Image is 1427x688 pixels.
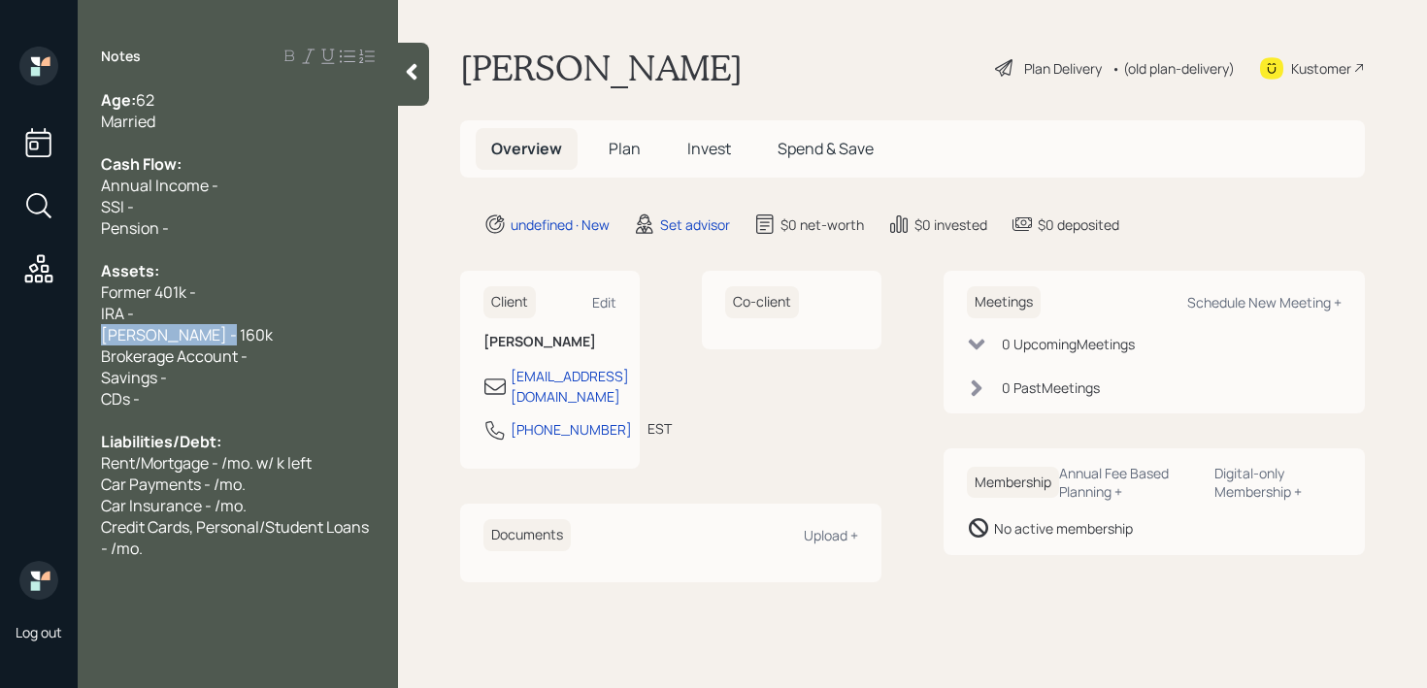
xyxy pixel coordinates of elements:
[1112,58,1235,79] div: • (old plan-delivery)
[101,89,136,111] span: Age:
[994,518,1133,539] div: No active membership
[660,214,730,235] div: Set advisor
[725,286,799,318] h6: Co-client
[101,303,134,324] span: IRA -
[101,345,248,367] span: Brokerage Account -
[647,418,672,439] div: EST
[780,214,864,235] div: $0 net-worth
[778,138,874,159] span: Spend & Save
[491,138,562,159] span: Overview
[511,419,632,440] div: [PHONE_NUMBER]
[1002,334,1135,354] div: 0 Upcoming Meeting s
[483,519,571,551] h6: Documents
[101,431,221,452] span: Liabilities/Debt:
[592,293,616,311] div: Edit
[101,175,218,196] span: Annual Income -
[1187,293,1342,311] div: Schedule New Meeting +
[1002,377,1100,398] div: 0 Past Meeting s
[609,138,641,159] span: Plan
[101,452,312,474] span: Rent/Mortgage - /mo. w/ k left
[16,623,62,641] div: Log out
[19,561,58,600] img: retirable_logo.png
[101,474,246,495] span: Car Payments - /mo.
[101,324,273,345] span: [PERSON_NAME] - 160k
[460,47,743,89] h1: [PERSON_NAME]
[101,217,169,239] span: Pension -
[101,281,196,303] span: Former 401k -
[101,153,182,175] span: Cash Flow:
[101,388,140,410] span: CDs -
[101,495,247,516] span: Car Insurance - /mo.
[101,196,134,217] span: SSI -
[1038,214,1119,235] div: $0 deposited
[1291,58,1351,79] div: Kustomer
[101,260,159,281] span: Assets:
[101,367,167,388] span: Savings -
[483,286,536,318] h6: Client
[136,89,154,111] span: 62
[1214,464,1342,501] div: Digital-only Membership +
[101,111,155,132] span: Married
[101,516,372,559] span: Credit Cards, Personal/Student Loans - /mo.
[967,286,1041,318] h6: Meetings
[687,138,731,159] span: Invest
[804,526,858,544] div: Upload +
[511,366,629,407] div: [EMAIL_ADDRESS][DOMAIN_NAME]
[914,214,987,235] div: $0 invested
[483,334,616,350] h6: [PERSON_NAME]
[1024,58,1102,79] div: Plan Delivery
[511,214,610,235] div: undefined · New
[101,47,141,66] label: Notes
[1059,464,1199,501] div: Annual Fee Based Planning +
[967,467,1059,499] h6: Membership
